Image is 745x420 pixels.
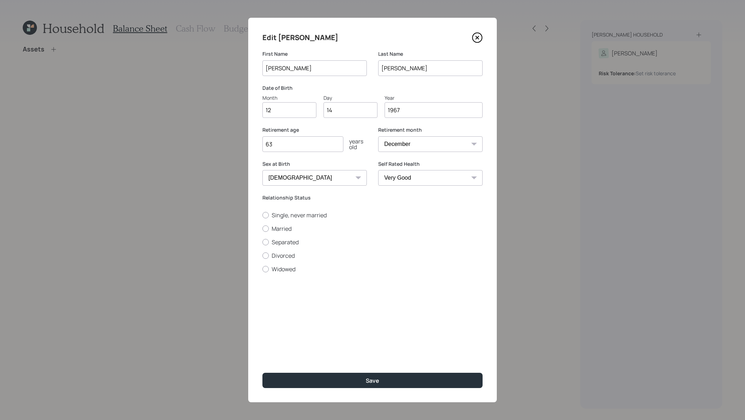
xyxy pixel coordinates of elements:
label: First Name [262,50,367,58]
label: Relationship Status [262,194,483,201]
input: Month [262,102,316,118]
label: Single, never married [262,211,483,219]
button: Save [262,373,483,388]
label: Married [262,225,483,233]
label: Retirement age [262,126,367,133]
label: Retirement month [378,126,483,133]
div: years old [343,138,367,150]
label: Widowed [262,265,483,273]
label: Separated [262,238,483,246]
h4: Edit [PERSON_NAME] [262,32,338,43]
label: Last Name [378,50,483,58]
div: Save [366,377,379,384]
input: Year [385,102,483,118]
label: Divorced [262,252,483,260]
div: Year [385,94,483,102]
label: Date of Birth [262,84,483,92]
label: Self Rated Health [378,160,483,168]
div: Day [323,94,377,102]
div: Month [262,94,316,102]
label: Sex at Birth [262,160,367,168]
input: Day [323,102,377,118]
